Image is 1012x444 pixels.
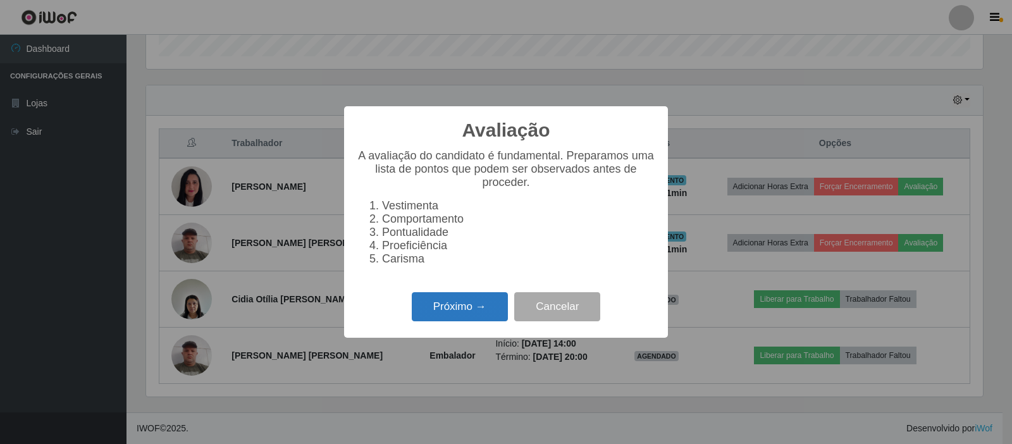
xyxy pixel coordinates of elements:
button: Cancelar [514,292,600,322]
li: Vestimenta [382,199,655,213]
li: Comportamento [382,213,655,226]
h2: Avaliação [462,119,550,142]
li: Carisma [382,252,655,266]
button: Próximo → [412,292,508,322]
p: A avaliação do candidato é fundamental. Preparamos uma lista de pontos que podem ser observados a... [357,149,655,189]
li: Pontualidade [382,226,655,239]
li: Proeficiência [382,239,655,252]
